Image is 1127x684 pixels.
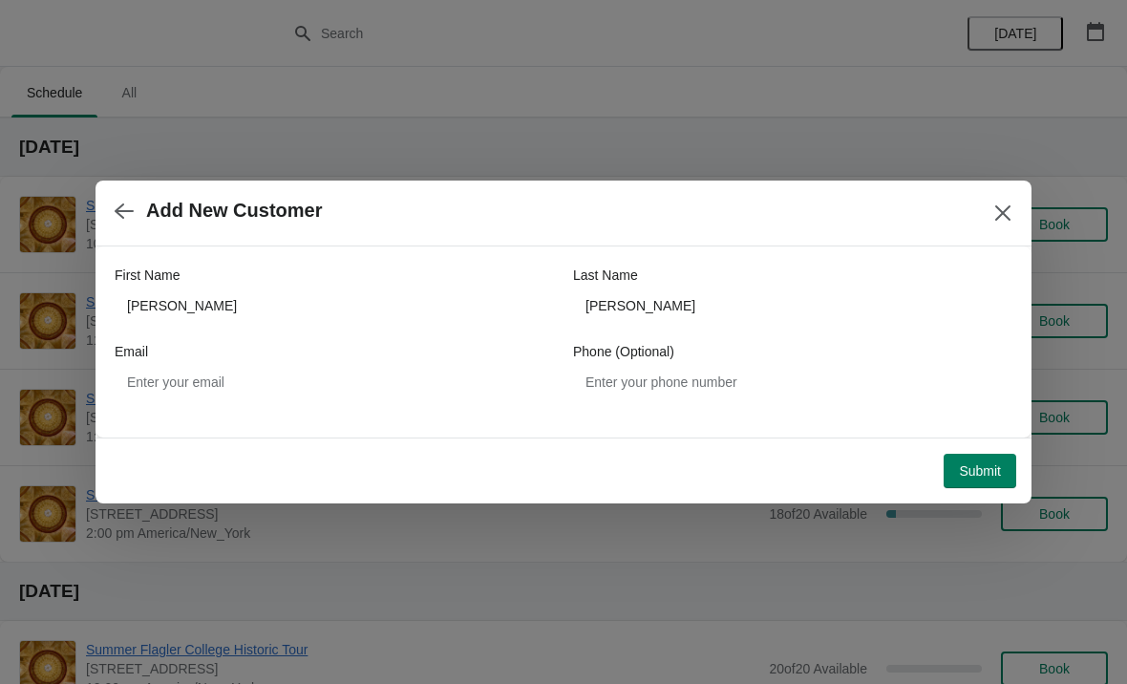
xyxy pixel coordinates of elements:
input: Enter your email [115,365,554,399]
h2: Add New Customer [146,200,322,222]
input: John [115,289,554,323]
span: Submit [959,463,1001,479]
label: Phone (Optional) [573,342,674,361]
input: Smith [573,289,1012,323]
label: Last Name [573,266,638,285]
input: Enter your phone number [573,365,1012,399]
label: Email [115,342,148,361]
button: Close [986,196,1020,230]
label: First Name [115,266,180,285]
button: Submit [944,454,1016,488]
